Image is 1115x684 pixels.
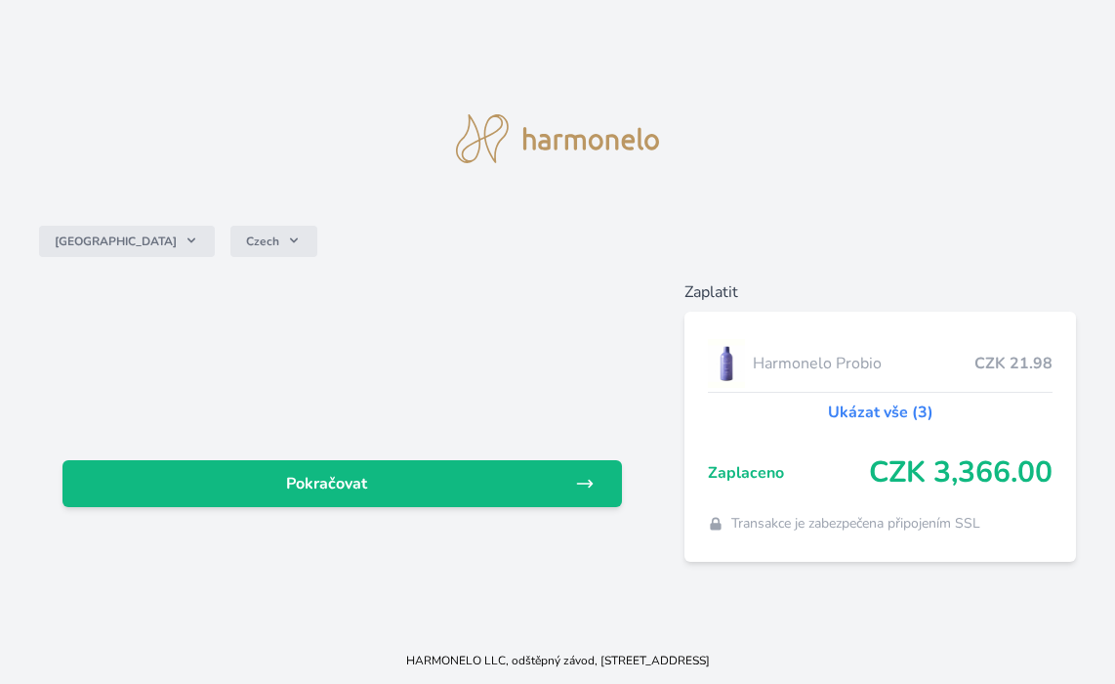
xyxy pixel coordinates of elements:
span: Pokračovat [78,472,575,495]
span: CZK 3,366.00 [869,455,1053,491]
span: Harmonelo Probio [753,352,974,375]
img: logo.svg [456,114,659,163]
span: Czech [246,234,279,249]
a: Pokračovat [62,460,622,507]
span: Zaplaceno [708,461,869,485]
span: Transakce je zabezpečena připojením SSL [731,514,980,534]
a: Ukázat vše (3) [828,401,933,424]
span: [GEOGRAPHIC_DATA] [55,234,177,249]
button: [GEOGRAPHIC_DATA] [39,226,215,257]
span: CZK 21.98 [974,352,1053,375]
button: Czech [230,226,317,257]
h6: Zaplatit [684,280,1076,304]
img: CLEAN_PROBIO_se_stinem_x-lo.jpg [708,339,745,388]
